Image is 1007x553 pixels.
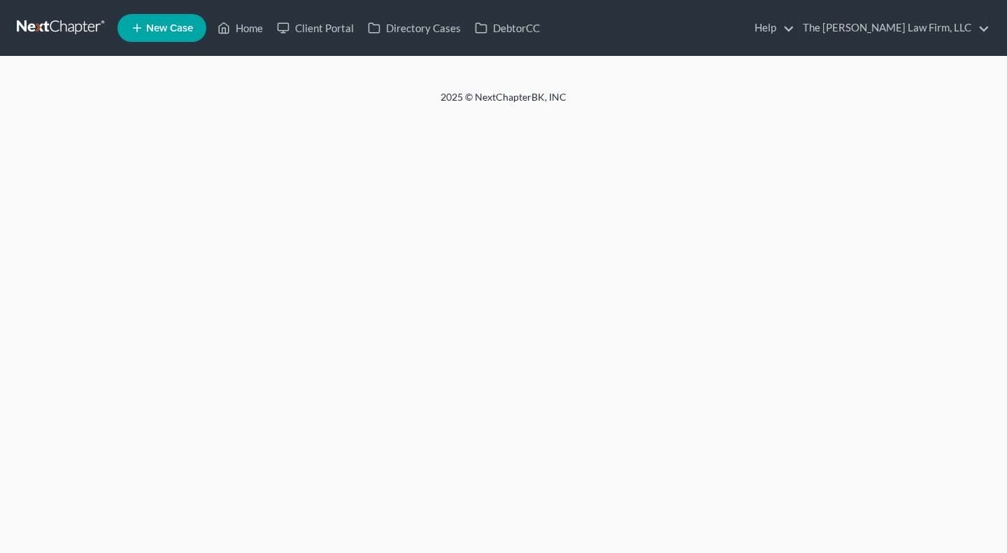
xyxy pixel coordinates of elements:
new-legal-case-button: New Case [117,14,206,42]
div: 2025 © NextChapterBK, INC [105,90,902,115]
a: Directory Cases [361,15,468,41]
a: Home [210,15,270,41]
a: Help [748,15,794,41]
a: The [PERSON_NAME] Law Firm, LLC [796,15,990,41]
a: DebtorCC [468,15,547,41]
a: Client Portal [270,15,361,41]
